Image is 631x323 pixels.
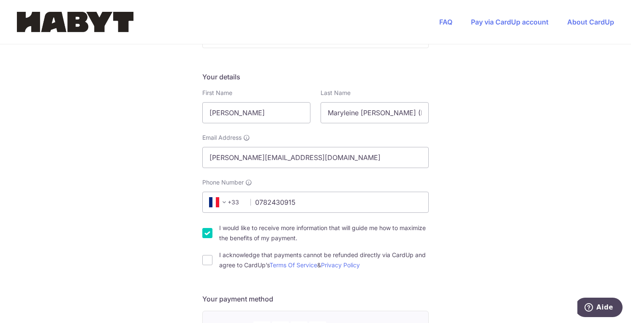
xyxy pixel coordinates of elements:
span: Email Address [202,133,242,142]
a: Terms Of Service [269,261,317,269]
a: Privacy Policy [321,261,360,269]
a: About CardUp [567,18,614,26]
label: Last Name [321,89,351,97]
h5: Your details [202,72,429,82]
input: Email address [202,147,429,168]
h5: Your payment method [202,294,429,304]
label: I acknowledge that payments cannot be refunded directly via CardUp and agree to CardUp’s & [219,250,429,270]
a: Pay via CardUp account [471,18,549,26]
input: First name [202,102,310,123]
label: I would like to receive more information that will guide me how to maximize the benefits of my pa... [219,223,429,243]
span: Phone Number [202,178,244,187]
iframe: Ouvre un widget dans lequel vous pouvez trouver plus d’informations [577,298,623,319]
input: Last name [321,102,429,123]
a: FAQ [439,18,452,26]
span: +33 [209,197,229,207]
span: +33 [207,197,245,207]
label: First Name [202,89,232,97]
